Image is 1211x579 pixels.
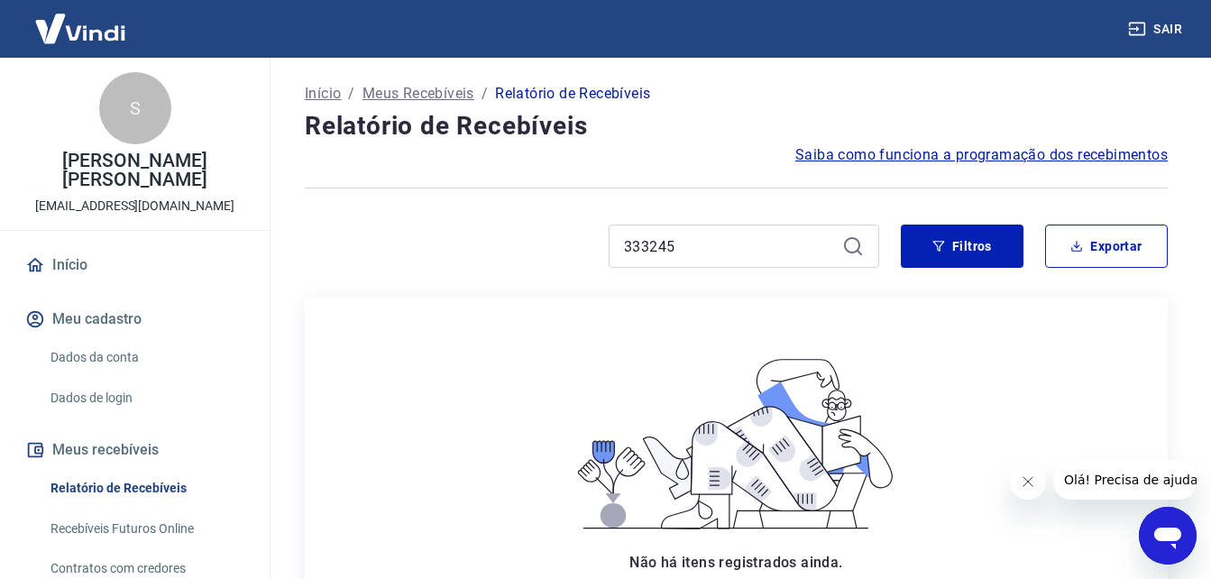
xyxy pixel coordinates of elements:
[1045,225,1168,268] button: Exportar
[22,1,139,56] img: Vindi
[1139,507,1197,565] iframe: Botão para abrir a janela de mensagens
[901,225,1023,268] button: Filtros
[22,245,248,285] a: Início
[14,152,255,189] p: [PERSON_NAME] [PERSON_NAME]
[795,144,1168,166] a: Saiba como funciona a programação dos recebimentos
[43,470,248,507] a: Relatório de Recebíveis
[1053,460,1197,500] iframe: Mensagem da empresa
[624,233,835,260] input: Busque pelo número do pedido
[11,13,151,27] span: Olá! Precisa de ajuda?
[348,83,354,105] p: /
[305,83,341,105] a: Início
[362,83,474,105] a: Meus Recebíveis
[1124,13,1189,46] button: Sair
[35,197,234,216] p: [EMAIL_ADDRESS][DOMAIN_NAME]
[22,430,248,470] button: Meus recebíveis
[99,72,171,144] div: S
[1010,464,1046,500] iframe: Fechar mensagem
[43,510,248,547] a: Recebíveis Futuros Online
[629,554,842,571] span: Não há itens registrados ainda.
[22,299,248,339] button: Meu cadastro
[305,108,1168,144] h4: Relatório de Recebíveis
[43,380,248,417] a: Dados de login
[43,339,248,376] a: Dados da conta
[495,83,650,105] p: Relatório de Recebíveis
[482,83,488,105] p: /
